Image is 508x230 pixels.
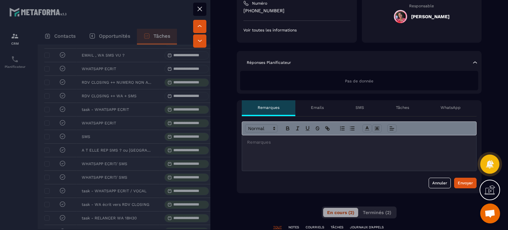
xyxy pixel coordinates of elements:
button: Envoyer [454,178,477,188]
p: WhatsApp [441,105,461,110]
h5: [PERSON_NAME] [411,14,449,19]
p: Tâches [396,105,409,110]
button: Annuler [429,178,451,188]
button: Terminés (2) [359,208,395,217]
p: Remarques [258,105,279,110]
p: JOURNAUX D'APPELS [350,225,384,230]
p: Emails [311,105,324,110]
span: Pas de donnée [345,79,373,83]
p: Voir toutes les informations [243,27,350,33]
p: Réponses Planificateur [247,60,291,65]
p: Responsable [368,4,475,8]
button: En cours (2) [323,208,358,217]
p: SMS [356,105,364,110]
div: Ouvrir le chat [480,204,500,223]
p: TÂCHES [331,225,343,230]
p: [PHONE_NUMBER] [243,8,350,14]
p: TOUT [273,225,282,230]
p: Numéro [252,1,267,6]
p: COURRIELS [306,225,324,230]
div: Envoyer [458,180,473,186]
p: NOTES [288,225,299,230]
span: Terminés (2) [363,210,391,215]
span: En cours (2) [327,210,354,215]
